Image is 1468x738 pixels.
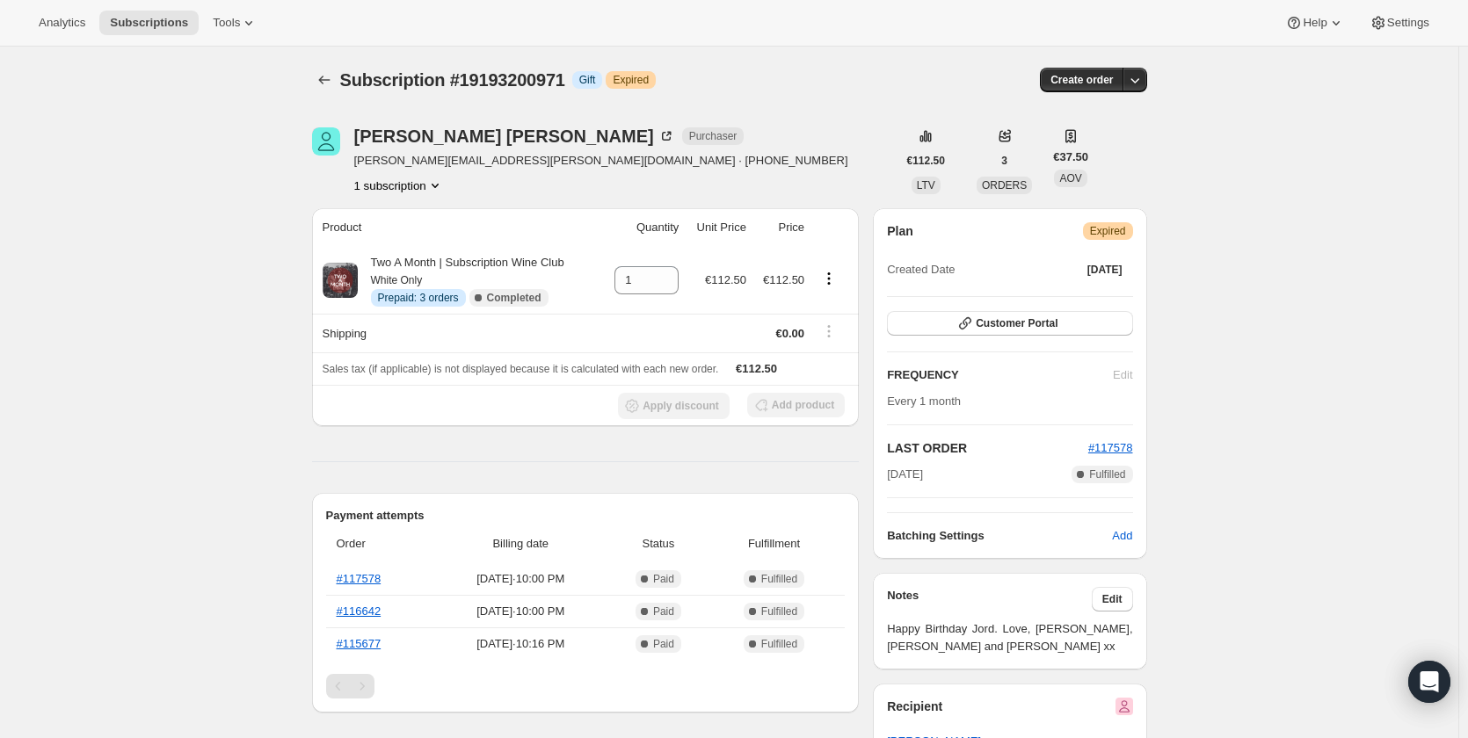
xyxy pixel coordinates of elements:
[326,507,846,525] h2: Payment attempts
[887,466,923,483] span: [DATE]
[761,637,797,651] span: Fulfilled
[1089,467,1125,481] span: Fulfilled
[1359,11,1440,35] button: Settings
[887,222,913,240] h2: Plan
[1092,587,1133,611] button: Edit
[1088,441,1133,454] a: #117578
[917,179,935,192] span: LTV
[684,208,752,247] th: Unit Price
[1040,68,1123,92] button: Create order
[761,572,797,586] span: Fulfilled
[439,603,604,620] span: [DATE] · 10:00 PM
[614,535,703,553] span: Status
[1387,16,1429,30] span: Settings
[354,152,848,170] span: [PERSON_NAME][EMAIL_ADDRESS][PERSON_NAME][DOMAIN_NAME] · [PHONE_NUMBER]
[887,394,961,408] span: Every 1 month
[39,16,85,30] span: Analytics
[887,527,1112,545] h6: Batching Settings
[1053,148,1088,166] span: €37.50
[976,316,1057,330] span: Customer Portal
[326,525,433,563] th: Order
[487,291,541,305] span: Completed
[887,439,1088,457] h2: LAST ORDER
[1088,439,1133,457] button: #117578
[439,635,604,653] span: [DATE] · 10:16 PM
[761,604,797,619] span: Fulfilled
[1050,73,1113,87] span: Create order
[887,620,1132,655] span: Happy Birthday Jord. Love, [PERSON_NAME], [PERSON_NAME] and [PERSON_NAME] xx
[213,16,240,30] span: Tools
[689,129,738,143] span: Purchaser
[337,637,382,650] a: #115677
[354,127,675,145] div: [PERSON_NAME] [PERSON_NAME]
[815,269,843,288] button: Product actions
[312,208,601,247] th: Product
[28,11,96,35] button: Analytics
[887,587,1092,611] h3: Notes
[763,273,804,286] span: €112.50
[358,254,564,307] div: Two A Month | Subscription Wine Club
[1087,263,1123,277] span: [DATE]
[653,572,674,586] span: Paid
[340,70,565,90] span: Subscription #19193200971
[337,604,382,618] a: #116642
[323,263,358,298] img: product img
[653,637,674,651] span: Paid
[736,362,777,375] span: €112.50
[312,127,340,156] span: Ciara Connery
[1001,154,1007,168] span: 3
[1408,661,1450,703] div: Open Intercom Messenger
[887,366,1113,384] h2: FREQUENCY
[326,674,846,698] nav: Pagination
[600,208,684,247] th: Quantity
[371,274,423,286] small: White Only
[815,322,843,341] button: Shipping actions
[776,327,805,340] span: €0.00
[354,177,444,194] button: Product actions
[887,311,1132,336] button: Customer Portal
[887,261,955,279] span: Created Date
[1275,11,1355,35] button: Help
[887,698,942,715] h2: Recipient
[907,154,945,168] span: €112.50
[439,535,604,553] span: Billing date
[579,73,596,87] span: Gift
[110,16,188,30] span: Subscriptions
[202,11,268,35] button: Tools
[323,363,719,375] span: Sales tax (if applicable) is not displayed because it is calculated with each new order.
[752,208,810,247] th: Price
[714,535,834,553] span: Fulfillment
[1102,592,1123,606] span: Edit
[1112,527,1132,545] span: Add
[705,273,746,286] span: €112.50
[337,572,382,585] a: #117578
[99,11,199,35] button: Subscriptions
[312,68,337,92] button: Subscriptions
[991,148,1018,173] button: 3
[378,291,459,305] span: Prepaid: 3 orders
[1077,257,1133,282] button: [DATE]
[1101,522,1143,550] button: Add
[312,314,601,352] th: Shipping
[653,604,674,619] span: Paid
[1303,16,1326,30] span: Help
[897,148,956,173] button: €112.50
[439,570,604,588] span: [DATE] · 10:00 PM
[613,73,649,87] span: Expired
[1090,224,1126,238] span: Expired
[982,179,1027,192] span: ORDERS
[1059,172,1081,184] span: AOV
